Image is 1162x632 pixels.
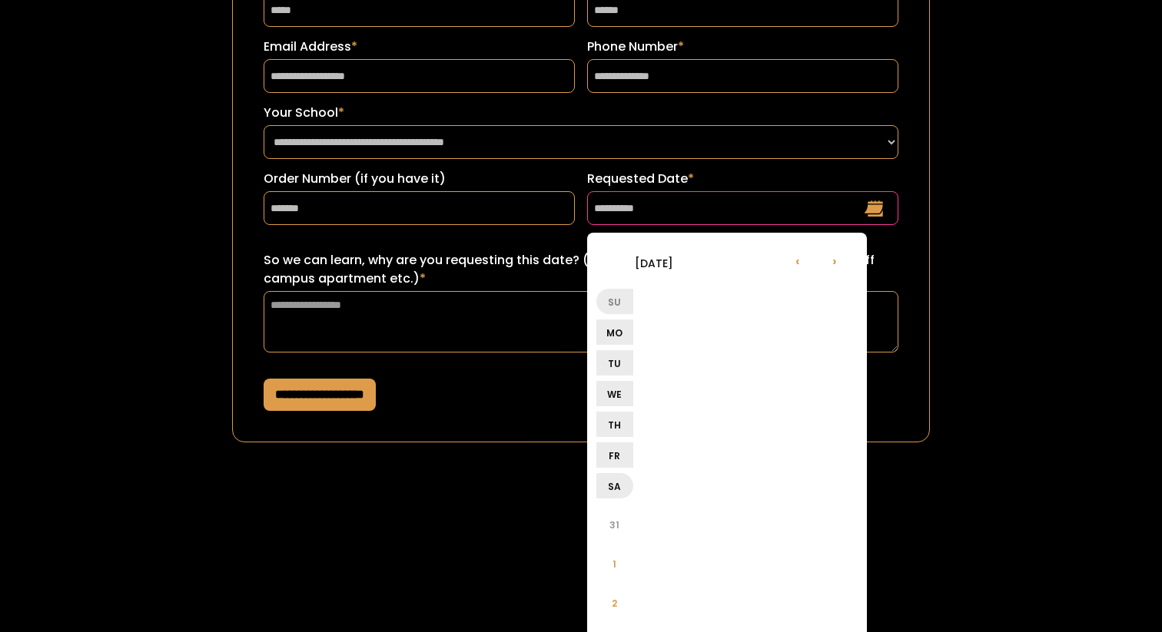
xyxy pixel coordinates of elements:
[596,584,633,621] li: 2
[587,170,898,188] label: Requested Date
[596,244,712,281] li: [DATE]
[596,289,633,314] li: Su
[816,242,853,279] li: ›
[596,506,633,543] li: 31
[596,442,633,468] li: Fr
[596,545,633,582] li: 1
[596,350,633,376] li: Tu
[596,473,633,498] li: Sa
[264,251,898,288] label: So we can learn, why are you requesting this date? (ex: sorority recruitment, lease turn over for...
[587,38,898,56] label: Phone Number
[596,412,633,437] li: Th
[596,381,633,406] li: We
[264,104,898,122] label: Your School
[596,319,633,345] li: Mo
[264,170,575,188] label: Order Number (if you have it)
[779,242,816,279] li: ‹
[264,38,575,56] label: Email Address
